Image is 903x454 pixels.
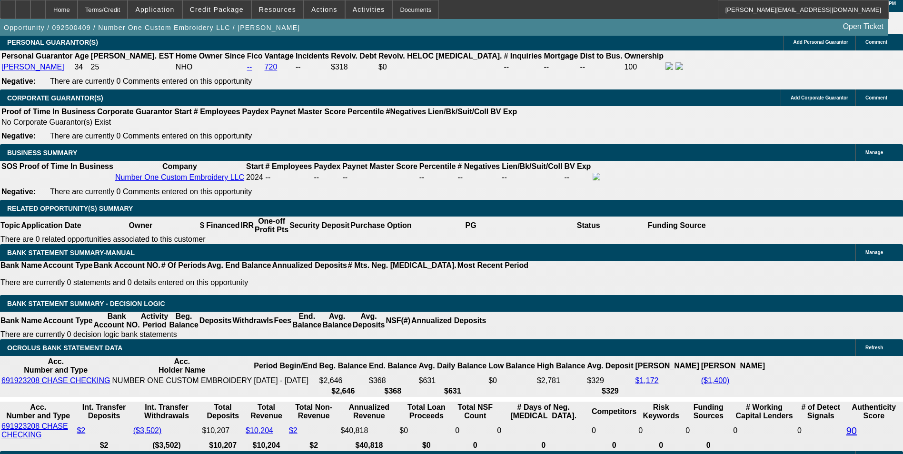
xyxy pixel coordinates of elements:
[319,357,367,375] th: Beg. Balance
[140,312,169,330] th: Activity Period
[368,386,417,396] th: $368
[488,357,536,375] th: Low Balance
[266,162,312,170] b: # Employees
[93,312,140,330] th: Bank Account NO.
[76,403,131,421] th: Int. Transfer Deposits
[399,441,454,450] th: $0
[591,422,637,440] td: 0
[701,376,730,385] a: ($1,400)
[1,107,96,117] th: Proof of Time In Business
[1,162,18,171] th: SOS
[93,261,161,270] th: Bank Account NO.
[253,357,318,375] th: Period Begin/End
[419,162,456,170] b: Percentile
[385,312,411,330] th: NSF(#)
[271,261,347,270] th: Annualized Deposits
[1,52,72,60] b: Personal Guarantor
[97,108,172,116] b: Corporate Guarantor
[685,441,732,450] th: 0
[199,217,240,235] th: $ Financed
[245,441,288,450] th: $10,204
[183,0,251,19] button: Credit Package
[265,63,278,71] a: 720
[50,77,252,85] span: There are currently 0 Comments entered on this opportunity
[503,62,542,72] td: --
[311,6,337,13] span: Actions
[265,52,294,60] b: Vantage
[252,0,303,19] button: Resources
[289,217,350,235] th: Security Deposit
[564,172,591,183] td: --
[288,403,339,421] th: Total Non-Revenue
[791,95,848,100] span: Add Corporate Guarantor
[50,188,252,196] span: There are currently 0 Comments entered on this opportunity
[350,217,412,235] th: Purchase Option
[593,173,600,180] img: facebook-icon.png
[1,403,75,421] th: Acc. Number and Type
[378,62,503,72] td: $0
[42,312,93,330] th: Account Type
[288,441,339,450] th: $2
[115,173,244,181] a: Number One Custom Embroidery LLC
[1,63,64,71] a: [PERSON_NAME]
[1,422,68,439] a: 691923208 CHASE CHECKING
[675,62,683,70] img: linkedin-icon.png
[112,357,253,375] th: Acc. Holder Name
[74,62,89,72] td: 34
[418,357,487,375] th: Avg. Daily Balance
[82,217,199,235] th: Owner
[77,426,85,434] a: $2
[314,162,340,170] b: Paydex
[347,108,384,116] b: Percentile
[304,0,345,19] button: Actions
[846,425,857,436] a: 90
[496,441,590,450] th: 0
[685,422,732,440] td: 0
[292,312,322,330] th: End. Balance
[846,403,902,421] th: Authenticity Score
[7,149,77,157] span: BUSINESS SUMMARY
[797,422,845,440] td: 0
[176,52,245,60] b: Home Owner Since
[457,173,500,182] div: --
[530,217,647,235] th: Status
[0,278,528,287] p: There are currently 0 statements and 0 details entered on this opportunity
[175,62,246,72] td: NHO
[865,150,883,155] span: Manage
[194,108,240,116] b: # Employees
[455,403,496,421] th: Sum of the Total NSF Count and Total Overdraft Fee Count from Ocrolus
[7,249,135,257] span: BANK STATEMENT SUMMARY-MANUAL
[201,403,244,421] th: Total Deposits
[50,132,252,140] span: There are currently 0 Comments entered on this opportunity
[536,376,585,385] td: $2,781
[490,108,517,116] b: BV Exp
[42,261,93,270] th: Account Type
[368,376,417,385] td: $368
[1,376,110,385] a: 691923208 CHASE CHECKING
[1,77,36,85] b: Negative:
[161,261,207,270] th: # Of Periods
[259,6,296,13] span: Resources
[412,217,529,235] th: PG
[1,132,36,140] b: Negative:
[386,108,427,116] b: #Negatives
[353,6,385,13] span: Activities
[4,24,300,31] span: Opportunity / 092500409 / Number One Custom Embroidery LLC / [PERSON_NAME]
[733,403,796,421] th: # Working Capital Lenders
[419,173,456,182] div: --
[135,6,174,13] span: Application
[242,108,269,116] b: Paydex
[246,162,263,170] b: Start
[638,403,684,421] th: Risk Keywords
[90,62,174,72] td: 25
[296,52,329,60] b: Incidents
[322,312,352,330] th: Avg. Balance
[797,403,845,421] th: # of Detect Signals
[536,357,585,375] th: High Balance
[347,261,457,270] th: # Mts. Neg. [MEDICAL_DATA].
[20,217,81,235] th: Application Date
[496,422,590,440] td: 0
[399,422,454,440] td: $0
[7,39,98,46] span: PERSONAL GUARANTOR(S)
[455,441,496,450] th: 0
